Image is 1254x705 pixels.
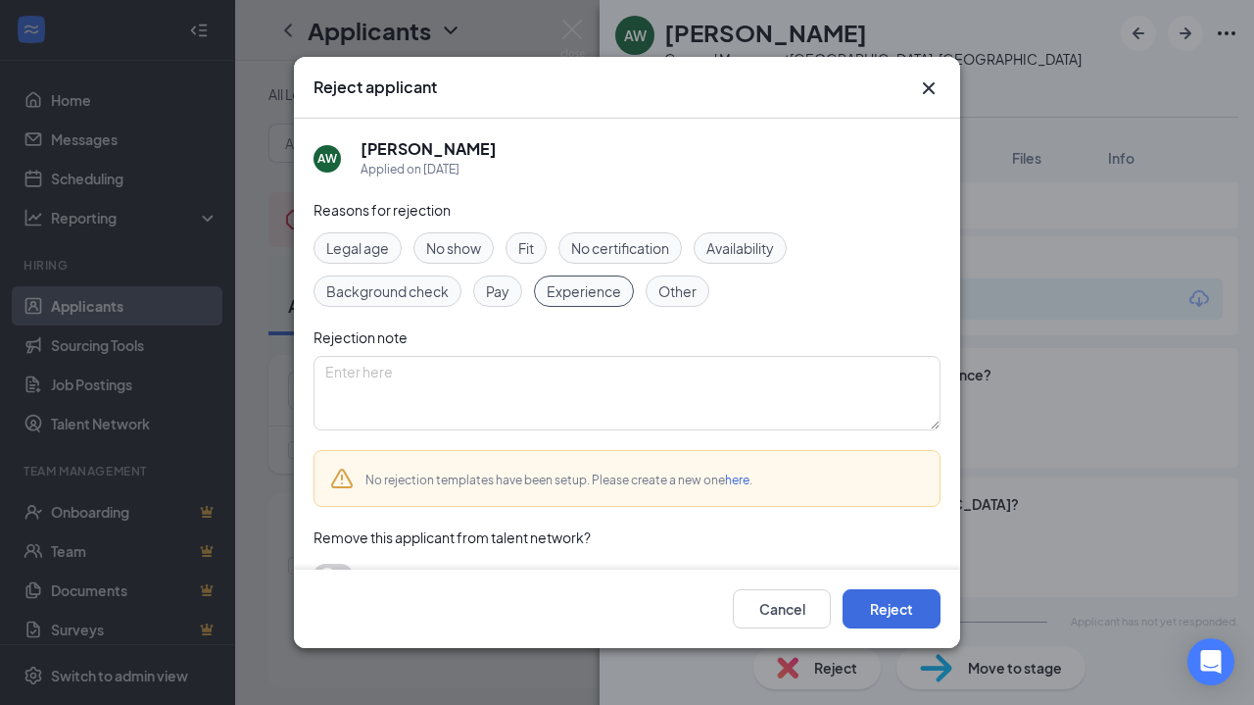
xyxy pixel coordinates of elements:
[733,589,831,629] button: Cancel
[518,237,534,259] span: Fit
[658,280,697,302] span: Other
[361,160,497,179] div: Applied on [DATE]
[317,150,337,167] div: AW
[547,280,621,302] span: Experience
[313,201,451,219] span: Reasons for rejection
[843,589,940,629] button: Reject
[330,467,354,490] svg: Warning
[361,138,497,160] h5: [PERSON_NAME]
[486,280,509,302] span: Pay
[365,473,752,487] span: No rejection templates have been setup. Please create a new one .
[725,473,749,487] a: here
[1187,638,1234,685] div: Open Intercom Messenger
[326,237,389,259] span: Legal age
[313,529,591,546] span: Remove this applicant from talent network?
[706,237,774,259] span: Availability
[571,237,669,259] span: No certification
[361,564,384,587] span: Yes
[426,237,481,259] span: No show
[917,76,940,100] button: Close
[313,76,437,98] h3: Reject applicant
[313,328,408,346] span: Rejection note
[917,76,940,100] svg: Cross
[326,280,449,302] span: Background check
